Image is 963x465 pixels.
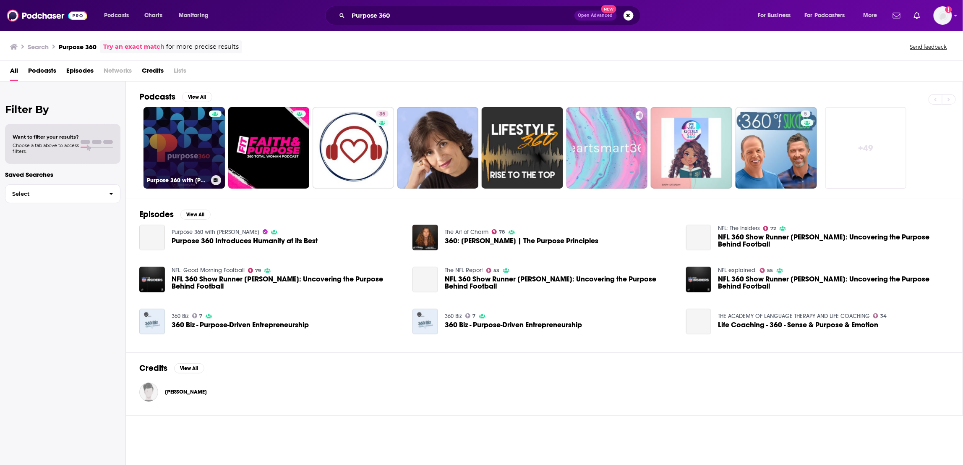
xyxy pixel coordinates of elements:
span: Choose a tab above to access filters. [13,142,79,154]
a: Purpose 360 with Carol Cone [172,229,259,236]
span: [PERSON_NAME] [165,389,207,395]
a: Episodes [66,64,94,81]
img: User Profile [934,6,952,25]
img: Podchaser - Follow, Share and Rate Podcasts [7,8,87,24]
a: Podcasts [28,64,56,81]
span: 53 [494,269,500,273]
a: 78 [492,229,505,234]
h2: Filter By [5,103,120,116]
a: +49 [825,107,907,189]
a: 55 [760,268,773,273]
a: Catherine Gray [165,389,207,395]
a: EpisodesView All [139,209,211,220]
img: NFL 360 Show Runner Trent Cooper: Uncovering the Purpose Behind Football [686,267,712,292]
a: PodcastsView All [139,92,212,102]
a: NFL 360 Show Runner Trent Cooper: Uncovering the Purpose Behind Football [718,276,949,290]
span: Want to filter your results? [13,134,79,140]
span: More [863,10,877,21]
a: Try an exact match [103,42,164,52]
a: NFL: Good Morning Football [172,267,245,274]
h2: Episodes [139,209,174,220]
a: Life Coaching - 360 - Sense & Purpose & Emotion [718,321,878,328]
a: The NFL Report [445,267,483,274]
button: open menu [98,9,140,22]
span: 5 [804,110,807,118]
span: Logged in as LindaBurns [934,6,952,25]
a: Purpose 360 Introduces Humanity at its Best [139,225,165,250]
img: NFL 360 Show Runner Trent Cooper: Uncovering the Purpose Behind Football [139,267,165,292]
a: NFL: The Insiders [718,225,760,232]
a: 360 Biz - Purpose-Driven Entrepreneurship [445,321,582,328]
span: 55 [767,269,773,273]
a: Charts [139,9,167,22]
svg: Add a profile image [945,6,952,13]
a: The Art of Charm [445,229,488,236]
p: Saved Searches [5,171,120,179]
span: NFL 360 Show Runner [PERSON_NAME]: Uncovering the Purpose Behind Football [718,234,949,248]
span: For Podcasters [805,10,845,21]
span: Monitoring [179,10,209,21]
a: CreditsView All [139,363,204,373]
a: NFL 360 Show Runner Trent Cooper: Uncovering the Purpose Behind Football [412,267,438,292]
span: 72 [771,227,776,231]
a: Show notifications dropdown [911,8,924,23]
a: 79 [248,268,261,273]
span: New [601,5,616,13]
span: 7 [473,314,476,318]
button: Show profile menu [934,6,952,25]
span: 78 [499,230,505,234]
a: Credits [142,64,164,81]
span: Lists [174,64,186,81]
h3: Purpose 360 with [PERSON_NAME] [147,177,208,184]
button: View All [174,363,204,373]
button: open menu [799,9,857,22]
button: Select [5,184,120,203]
a: Purpose 360 Introduces Humanity at its Best [172,237,318,244]
span: Select [5,191,102,197]
h2: Podcasts [139,92,175,102]
a: 5 [801,110,811,117]
img: Catherine Gray [139,383,158,402]
a: NFL explained. [718,267,757,274]
input: Search podcasts, credits, & more... [348,9,574,22]
a: 35 [376,110,389,117]
button: open menu [752,9,801,22]
a: 35 [313,107,394,189]
a: 5 [736,107,817,189]
a: NFL 360 Show Runner Trent Cooper: Uncovering the Purpose Behind Football [172,276,403,290]
a: 360 Biz - Purpose-Driven Entrepreneurship [172,321,309,328]
button: Open AdvancedNew [574,11,617,21]
img: 360 Biz - Purpose-Driven Entrepreneurship [139,309,165,334]
a: 360: Jake Ducey | The Purpose Principles [445,237,598,244]
a: 72 [763,226,776,231]
h3: Search [28,43,49,51]
img: 360: Jake Ducey | The Purpose Principles [412,225,438,250]
a: Purpose 360 with [PERSON_NAME] [144,107,225,189]
a: NFL 360 Show Runner Trent Cooper: Uncovering the Purpose Behind Football [445,276,676,290]
a: NFL 360 Show Runner Trent Cooper: Uncovering the Purpose Behind Football [718,234,949,248]
button: View All [180,210,211,220]
span: 35 [379,110,385,118]
button: Send feedback [908,43,950,50]
a: All [10,64,18,81]
a: 7 [465,313,476,318]
a: Life Coaching - 360 - Sense & Purpose & Emotion [686,309,712,334]
img: 360 Biz - Purpose-Driven Entrepreneurship [412,309,438,334]
span: Networks [104,64,132,81]
a: 360 Biz [172,313,189,320]
a: Show notifications dropdown [890,8,904,23]
a: THE ACADEMY OF LANGUAGE THERAPY AND LIFE COACHING [718,313,870,320]
button: open menu [173,9,219,22]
